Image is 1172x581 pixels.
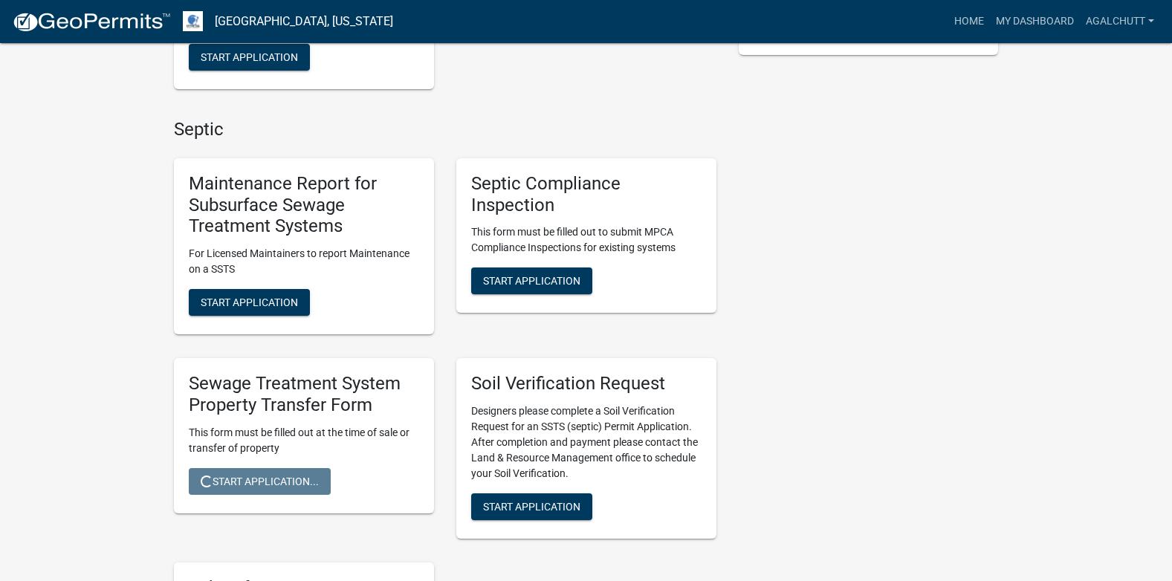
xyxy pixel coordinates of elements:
[201,475,319,487] span: Start Application...
[189,289,310,316] button: Start Application
[189,44,310,71] button: Start Application
[189,373,419,416] h5: Sewage Treatment System Property Transfer Form
[189,246,419,277] p: For Licensed Maintainers to report Maintenance on a SSTS
[483,275,580,287] span: Start Application
[201,51,298,63] span: Start Application
[183,11,203,31] img: Otter Tail County, Minnesota
[215,9,393,34] a: [GEOGRAPHIC_DATA], [US_STATE]
[471,403,702,481] p: Designers please complete a Soil Verification Request for an SSTS (septic) Permit Application. Af...
[471,224,702,256] p: This form must be filled out to submit MPCA Compliance Inspections for existing systems
[471,173,702,216] h5: Septic Compliance Inspection
[189,425,419,456] p: This form must be filled out at the time of sale or transfer of property
[483,501,580,513] span: Start Application
[201,296,298,308] span: Start Application
[189,173,419,237] h5: Maintenance Report for Subsurface Sewage Treatment Systems
[174,119,716,140] h4: Septic
[471,373,702,395] h5: Soil Verification Request
[948,7,990,36] a: Home
[1080,7,1160,36] a: agalchutt
[990,7,1080,36] a: My Dashboard
[189,468,331,495] button: Start Application...
[471,267,592,294] button: Start Application
[471,493,592,520] button: Start Application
